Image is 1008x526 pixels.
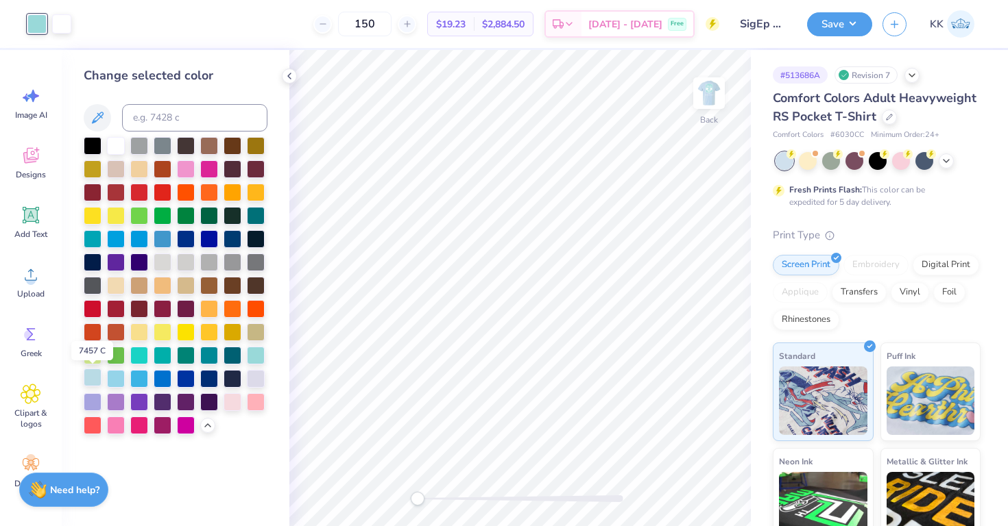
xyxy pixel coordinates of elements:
div: Change selected color [84,66,267,85]
div: Accessibility label [411,492,424,505]
span: $19.23 [436,17,466,32]
span: Neon Ink [779,454,813,468]
div: Back [700,114,718,126]
input: e.g. 7428 c [122,104,267,131]
span: Clipart & logos [8,408,53,429]
div: Foil [933,282,965,303]
input: – – [338,12,392,36]
img: Standard [779,366,867,435]
span: Decorate [14,478,47,489]
span: Greek [21,348,42,359]
img: Puff Ink [887,366,975,435]
span: Puff Ink [887,349,915,363]
span: $2,884.50 [482,17,525,32]
span: Comfort Colors [773,129,824,141]
strong: Need help? [50,484,99,497]
div: Revision 7 [835,66,898,84]
span: Free [671,19,684,29]
span: Metallic & Glitter Ink [887,454,968,468]
span: # 6030CC [830,129,864,141]
div: 7457 C [71,341,113,360]
a: KK [924,10,981,38]
span: [DATE] - [DATE] [588,17,662,32]
img: Back [695,79,723,107]
div: Screen Print [773,255,839,275]
span: Image AI [15,110,47,121]
div: Embroidery [843,255,909,275]
div: Applique [773,282,828,303]
div: Rhinestones [773,310,839,330]
img: Katie Kelly [947,10,974,38]
input: Untitled Design [730,10,797,38]
span: Add Text [14,229,47,240]
span: KK [930,16,944,32]
div: This color can be expedited for 5 day delivery. [789,184,958,208]
span: Minimum Order: 24 + [871,129,939,141]
span: Designs [16,169,46,180]
span: Upload [17,288,45,299]
div: Transfers [832,282,887,303]
span: Standard [779,349,815,363]
div: Vinyl [891,282,929,303]
div: # 513686A [773,66,828,84]
div: Digital Print [913,255,979,275]
strong: Fresh Prints Flash: [789,184,862,195]
span: Comfort Colors Adult Heavyweight RS Pocket T-Shirt [773,90,976,125]
div: Print Type [773,227,981,243]
button: Save [807,12,872,36]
